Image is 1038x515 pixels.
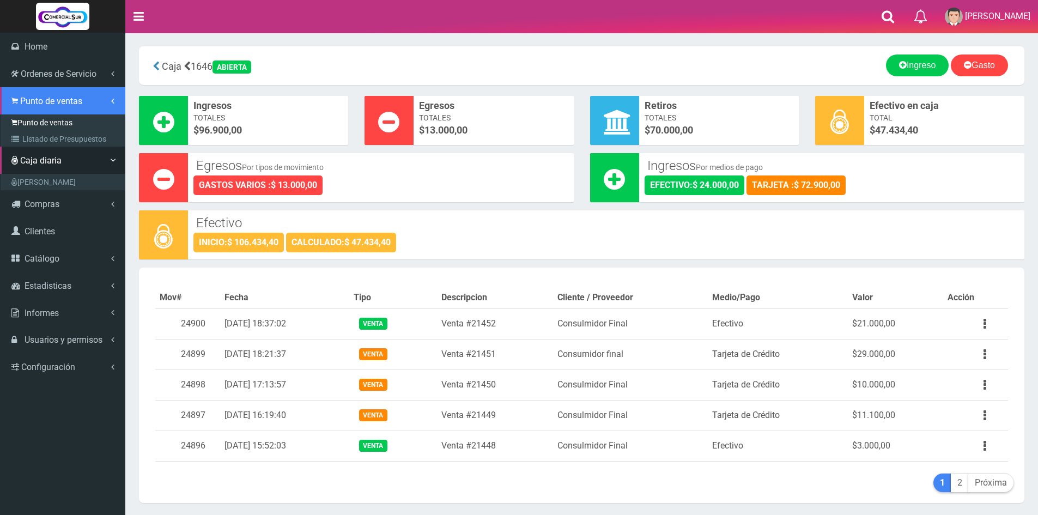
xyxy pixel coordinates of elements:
[693,180,739,190] strong: $ 24.000,00
[437,400,553,431] td: Venta #21449
[25,308,59,318] span: Informes
[870,112,1019,123] span: Total
[645,112,794,123] span: Totales
[951,474,969,493] a: 2
[220,287,349,308] th: Fecha
[344,237,391,247] strong: $ 47.434,40
[196,216,1016,230] h3: Efectivo
[25,226,55,237] span: Clientes
[943,287,1008,308] th: Acción
[155,287,220,308] th: Mov#
[696,163,763,172] small: Por medios de pago
[155,400,220,431] td: 24897
[349,287,436,308] th: Tipo
[359,318,387,329] span: Venta
[220,400,349,431] td: [DATE] 16:19:40
[193,175,323,195] div: GASTOS VARIOS :
[155,369,220,400] td: 24898
[437,339,553,369] td: Venta #21451
[951,54,1008,76] a: Gasto
[553,308,708,339] td: Consulmidor Final
[193,112,343,123] span: Totales
[886,54,949,76] a: Ingreso
[708,369,848,400] td: Tarjeta de Crédito
[20,96,82,106] span: Punto de ventas
[553,287,708,308] th: Cliente / Proveedor
[708,308,848,339] td: Efectivo
[848,400,943,431] td: $11.100,00
[794,180,840,190] strong: $ 72.900,00
[437,431,553,461] td: Venta #21448
[968,474,1013,493] a: Próxima
[25,253,59,264] span: Catálogo
[848,431,943,461] td: $3.000,00
[359,440,387,451] span: Venta
[193,233,284,252] div: INICIO:
[193,99,343,113] span: Ingresos
[193,123,343,137] span: $
[25,281,71,291] span: Estadisticas
[196,159,566,173] h3: Egresos
[419,123,568,137] span: $
[227,237,278,247] strong: $ 106.434,40
[242,163,324,172] small: Por tipos de movimiento
[553,400,708,431] td: Consulmidor Final
[3,174,125,190] a: [PERSON_NAME]
[848,369,943,400] td: $10.000,00
[645,123,794,137] span: $
[155,431,220,461] td: 24896
[708,339,848,369] td: Tarjeta de Crédito
[20,155,62,166] span: Caja diaria
[437,308,553,339] td: Venta #21452
[419,112,568,123] span: Totales
[213,60,251,74] div: ABIERTA
[155,339,220,369] td: 24899
[553,339,708,369] td: Consumidor final
[25,335,102,345] span: Usuarios y permisos
[220,369,349,400] td: [DATE] 17:13:57
[965,11,1030,21] span: [PERSON_NAME]
[645,99,794,113] span: Retiros
[848,339,943,369] td: $29.000,00
[220,339,349,369] td: [DATE] 18:21:37
[271,180,317,190] strong: $ 13.000,00
[359,379,387,390] span: Venta
[155,308,220,339] td: 24900
[553,431,708,461] td: Consulmidor Final
[708,431,848,461] td: Efectivo
[21,362,75,372] span: Configuración
[220,308,349,339] td: [DATE] 18:37:02
[870,99,1019,113] span: Efectivo en caja
[848,287,943,308] th: Valor
[945,8,963,26] img: User Image
[3,114,125,131] a: Punto de ventas
[708,287,848,308] th: Medio/Pago
[708,400,848,431] td: Tarjeta de Crédito
[553,369,708,400] td: Consulmidor Final
[199,124,242,136] font: 96.900,00
[36,3,89,30] img: Logo grande
[848,308,943,339] td: $21.000,00
[647,159,1017,173] h3: Ingresos
[162,60,181,72] span: Caja
[424,124,468,136] font: 13.000,00
[3,131,125,147] a: Listado de Presupuestos
[437,287,553,308] th: Descripcion
[25,199,59,209] span: Compras
[650,124,693,136] font: 70.000,00
[21,69,96,79] span: Ordenes de Servicio
[437,369,553,400] td: Venta #21450
[870,123,1019,137] span: $
[875,124,918,136] span: 47.434,40
[746,175,846,195] div: TARJETA :
[359,348,387,360] span: Venta
[419,99,568,113] span: Egresos
[220,431,349,461] td: [DATE] 15:52:03
[286,233,396,252] div: CALCULADO:
[359,409,387,421] span: Venta
[940,477,945,488] b: 1
[25,41,47,52] span: Home
[645,175,744,195] div: EFECTIVO:
[147,54,437,77] div: 1646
